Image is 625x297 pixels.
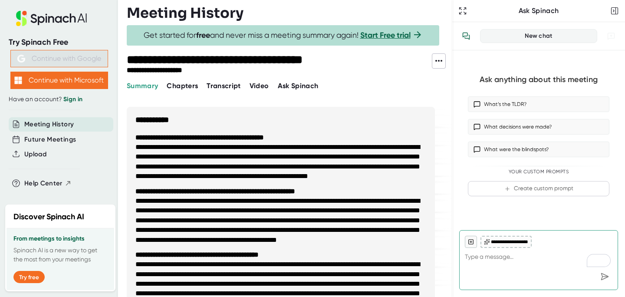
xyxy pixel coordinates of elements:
button: Upload [24,149,46,159]
span: Summary [127,82,158,90]
div: Ask anything about this meeting [480,75,598,85]
span: Ask Spinach [278,82,319,90]
span: Help Center [24,178,62,188]
button: What were the blindspots? [468,142,609,157]
span: Video [250,82,269,90]
button: Transcript [207,81,241,91]
button: Create custom prompt [468,181,609,196]
span: Chapters [167,82,198,90]
button: Try free [13,271,45,283]
button: View conversation history [457,27,475,45]
a: Start Free trial [360,30,411,40]
button: Help Center [24,178,72,188]
button: Ask Spinach [278,81,319,91]
textarea: To enrich screen reader interactions, please activate Accessibility in Grammarly extension settings [465,248,612,269]
button: Continue with Microsoft [10,72,108,89]
button: Video [250,81,269,91]
button: Summary [127,81,158,91]
button: Close conversation sidebar [609,5,621,17]
button: Chapters [167,81,198,91]
div: Send message [597,269,612,284]
button: Continue with Google [10,50,108,67]
button: What’s the TLDR? [468,96,609,112]
div: Your Custom Prompts [468,169,609,175]
span: Transcript [207,82,241,90]
button: Meeting History [24,119,74,129]
div: Have an account? [9,96,109,103]
p: Spinach AI is a new way to get the most from your meetings [13,246,107,264]
div: New chat [486,32,592,40]
img: Aehbyd4JwY73AAAAAElFTkSuQmCC [17,55,25,63]
div: Try Spinach Free [9,37,109,47]
h3: From meetings to insights [13,235,107,242]
button: Expand to Ask Spinach page [457,5,469,17]
b: free [196,30,210,40]
a: Sign in [63,96,82,103]
h2: Discover Spinach AI [13,211,84,223]
h3: Meeting History [127,5,243,21]
span: Get started for and never miss a meeting summary again! [144,30,423,40]
button: Future Meetings [24,135,76,145]
button: What decisions were made? [468,119,609,135]
div: Ask Spinach [469,7,609,15]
